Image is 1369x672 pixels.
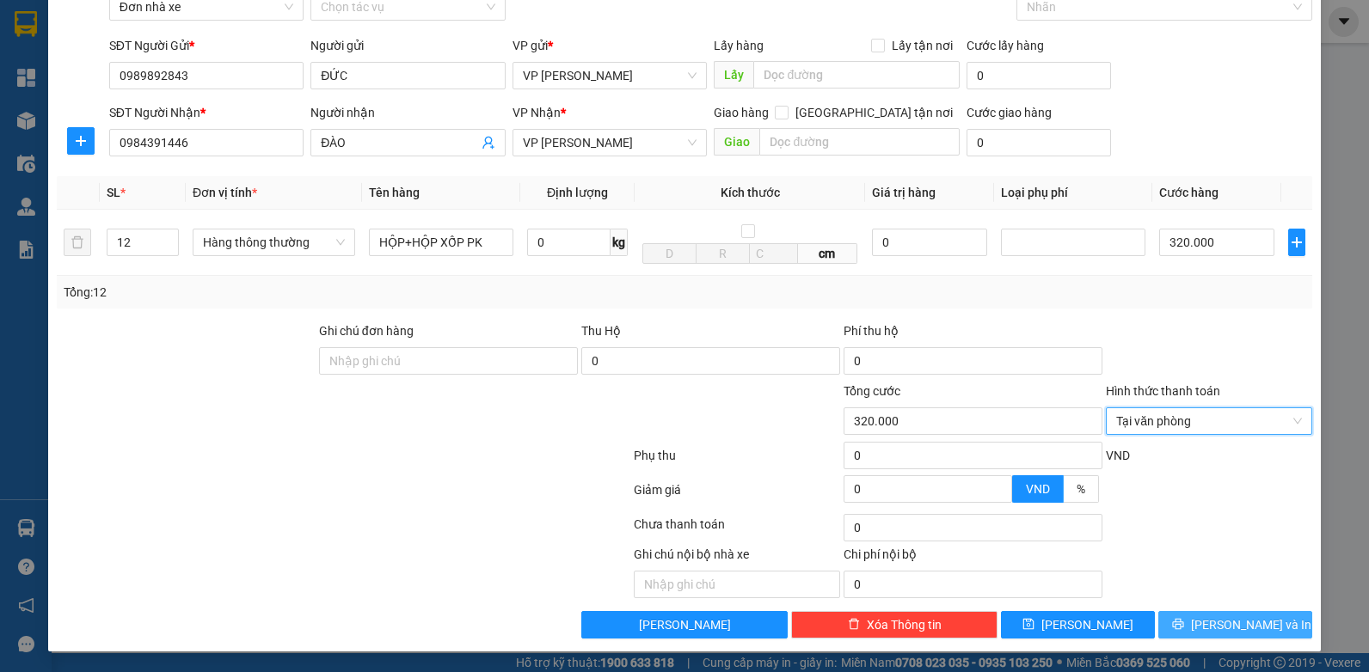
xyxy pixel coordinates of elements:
[1159,186,1219,199] span: Cước hàng
[967,129,1111,156] input: Cước giao hàng
[1288,229,1305,256] button: plus
[994,176,1152,210] th: Loại phụ phí
[523,63,697,89] span: VP Trần Khát Chân
[872,186,936,199] span: Giá trị hàng
[848,618,860,632] span: delete
[369,229,513,256] input: VD: Bàn, Ghế
[611,229,628,256] span: kg
[581,611,788,638] button: [PERSON_NAME]
[513,36,708,55] div: VP gửi
[581,324,621,338] span: Thu Hộ
[791,611,998,638] button: deleteXóa Thông tin
[967,39,1044,52] label: Cước lấy hàng
[1041,615,1133,634] span: [PERSON_NAME]
[639,615,731,634] span: [PERSON_NAME]
[547,186,608,199] span: Định lượng
[967,62,1111,89] input: Cước lấy hàng
[310,36,506,55] div: Người gửi
[634,545,840,571] div: Ghi chú nội bộ nhà xe
[642,243,697,264] input: D
[1001,611,1155,638] button: save[PERSON_NAME]
[482,136,495,150] span: user-add
[696,243,750,264] input: R
[721,186,780,199] span: Kích thước
[872,229,987,256] input: 0
[714,128,759,156] span: Giao
[632,480,842,510] div: Giảm giá
[109,103,304,122] div: SĐT Người Nhận
[844,384,900,398] span: Tổng cước
[1289,235,1305,249] span: plus
[1077,482,1085,496] span: %
[885,36,960,55] span: Lấy tận nơi
[1172,618,1184,632] span: printer
[1022,618,1034,632] span: save
[867,615,942,634] span: Xóa Thông tin
[634,571,840,598] input: Nhập ghi chú
[523,130,697,156] span: VP LÊ HỒNG PHONG
[714,39,764,52] span: Lấy hàng
[1158,611,1312,638] button: printer[PERSON_NAME] và In
[714,106,769,119] span: Giao hàng
[1106,449,1130,462] span: VND
[68,134,94,148] span: plus
[64,283,530,302] div: Tổng: 12
[369,186,420,199] span: Tên hàng
[844,545,1102,571] div: Chi phí nội bộ
[714,61,753,89] span: Lấy
[193,186,257,199] span: Đơn vị tính
[513,106,561,119] span: VP Nhận
[319,347,578,375] input: Ghi chú đơn hàng
[1116,408,1302,434] span: Tại văn phòng
[753,61,959,89] input: Dọc đường
[109,36,304,55] div: SĐT Người Gửi
[967,106,1052,119] label: Cước giao hàng
[310,103,506,122] div: Người nhận
[759,128,959,156] input: Dọc đường
[844,321,1102,347] div: Phí thu hộ
[789,103,960,122] span: [GEOGRAPHIC_DATA] tận nơi
[67,127,95,155] button: plus
[798,243,857,264] span: cm
[107,186,120,199] span: SL
[632,446,842,476] div: Phụ thu
[1026,482,1050,496] span: VND
[1191,615,1311,634] span: [PERSON_NAME] và In
[64,229,91,256] button: delete
[1106,384,1220,398] label: Hình thức thanh toán
[203,229,345,255] span: Hàng thông thường
[319,324,414,338] label: Ghi chú đơn hàng
[749,243,798,264] input: C
[632,515,842,545] div: Chưa thanh toán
